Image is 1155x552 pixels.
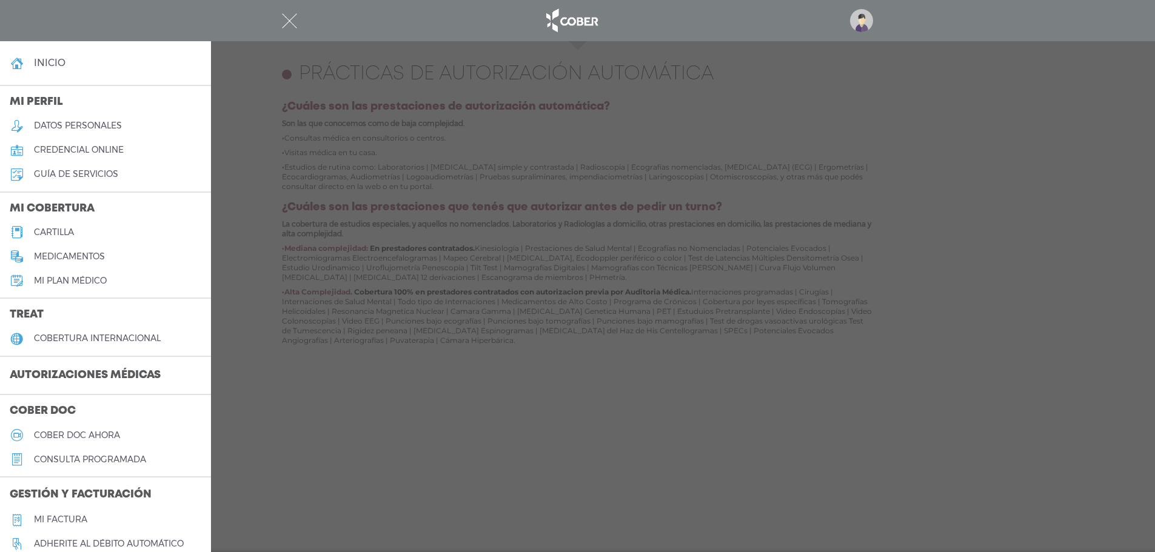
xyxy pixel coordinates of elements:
h5: Adherite al débito automático [34,539,184,549]
h5: Cober doc ahora [34,430,120,441]
h5: medicamentos [34,251,105,262]
img: profile-placeholder.svg [850,9,873,32]
img: logo_cober_home-white.png [540,6,603,35]
h5: Mi plan médico [34,276,107,286]
h5: cobertura internacional [34,333,161,344]
h5: consulta programada [34,454,146,465]
img: Cober_menu-close-white.svg [282,13,297,28]
h5: cartilla [34,227,74,238]
h4: inicio [34,57,65,68]
h5: datos personales [34,121,122,131]
h5: guía de servicios [34,169,118,179]
h5: credencial online [34,145,124,155]
h5: Mi factura [34,514,87,525]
